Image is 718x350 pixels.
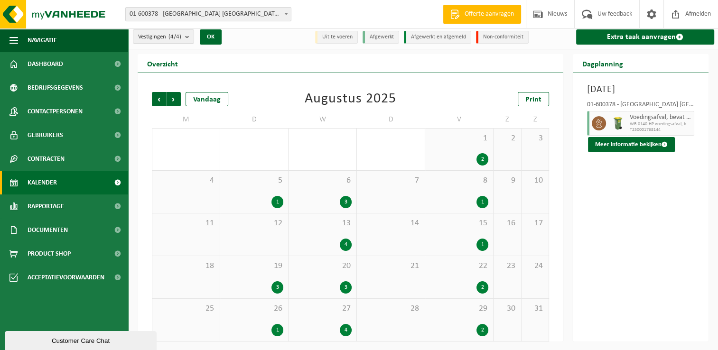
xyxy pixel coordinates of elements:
span: Volgende [167,92,181,106]
div: 1 [271,196,283,208]
div: 01-600378 - [GEOGRAPHIC_DATA] [GEOGRAPHIC_DATA] - [GEOGRAPHIC_DATA] [587,101,694,111]
span: 12 [225,218,283,229]
span: 27 [293,304,352,314]
span: 23 [498,261,516,271]
span: 24 [526,261,544,271]
span: 19 [225,261,283,271]
li: Non-conformiteit [476,31,529,44]
span: 14 [362,218,420,229]
span: 7 [362,175,420,186]
span: 01-600378 - NOORD NATIE TERMINAL NV - ANTWERPEN [126,8,291,21]
div: 1 [476,239,488,251]
span: Vorige [152,92,166,106]
div: 1 [271,324,283,336]
span: 15 [430,218,488,229]
span: 22 [430,261,488,271]
span: Product Shop [28,242,71,266]
div: 3 [271,281,283,294]
span: Documenten [28,218,68,242]
span: 4 [157,175,215,186]
span: 8 [430,175,488,186]
button: Vestigingen(4/4) [133,29,194,44]
span: WB-0140-HP voedingsafval, bevat producten van dierlijke oors [630,121,691,127]
div: 2 [476,324,488,336]
span: 9 [498,175,516,186]
button: Meer informatie bekijken [588,137,675,152]
div: 1 [476,196,488,208]
count: (4/4) [168,34,181,40]
li: Uit te voeren [315,31,358,44]
td: D [220,111,289,128]
span: 5 [225,175,283,186]
li: Afgewerkt en afgemeld [404,31,471,44]
span: T250001768144 [630,127,691,133]
span: 3 [526,133,544,144]
td: Z [494,111,522,128]
div: 2 [476,281,488,294]
td: M [152,111,220,128]
span: 26 [225,304,283,314]
div: 4 [340,239,352,251]
div: 2 [476,153,488,166]
span: Bedrijfsgegevens [28,76,83,100]
h3: [DATE] [587,83,694,97]
h2: Overzicht [138,54,187,73]
span: Kalender [28,171,57,194]
span: Print [525,96,541,103]
td: D [357,111,425,128]
td: V [425,111,494,128]
li: Afgewerkt [363,31,399,44]
div: Vandaag [186,92,228,106]
span: 6 [293,175,352,186]
span: Navigatie [28,28,57,52]
span: 20 [293,261,352,271]
span: 11 [157,218,215,229]
span: 28 [362,304,420,314]
h2: Dagplanning [573,54,633,73]
span: Rapportage [28,194,64,218]
span: 16 [498,218,516,229]
span: Gebruikers [28,123,63,147]
div: 3 [340,281,352,294]
span: 31 [526,304,544,314]
td: Z [522,111,550,128]
span: 10 [526,175,544,186]
span: 25 [157,304,215,314]
span: 1 [430,133,488,144]
span: 18 [157,261,215,271]
span: 29 [430,304,488,314]
td: W [289,111,357,128]
span: Offerte aanvragen [462,9,516,19]
span: 01-600378 - NOORD NATIE TERMINAL NV - ANTWERPEN [125,7,291,21]
span: Acceptatievoorwaarden [28,266,104,289]
span: Contactpersonen [28,100,83,123]
span: Dashboard [28,52,63,76]
span: Contracten [28,147,65,171]
span: 2 [498,133,516,144]
span: Vestigingen [138,30,181,44]
span: 17 [526,218,544,229]
iframe: chat widget [5,329,159,350]
a: Offerte aanvragen [443,5,521,24]
div: Augustus 2025 [305,92,396,106]
span: 21 [362,261,420,271]
span: 30 [498,304,516,314]
a: Print [518,92,549,106]
a: Extra taak aanvragen [576,29,714,45]
span: Voedingsafval, bevat producten van dierlijke oorsprong, onverpakt, categorie 3 [630,114,691,121]
button: OK [200,29,222,45]
div: 4 [340,324,352,336]
span: 13 [293,218,352,229]
div: 3 [340,196,352,208]
img: WB-0140-HPE-GN-50 [611,116,625,130]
